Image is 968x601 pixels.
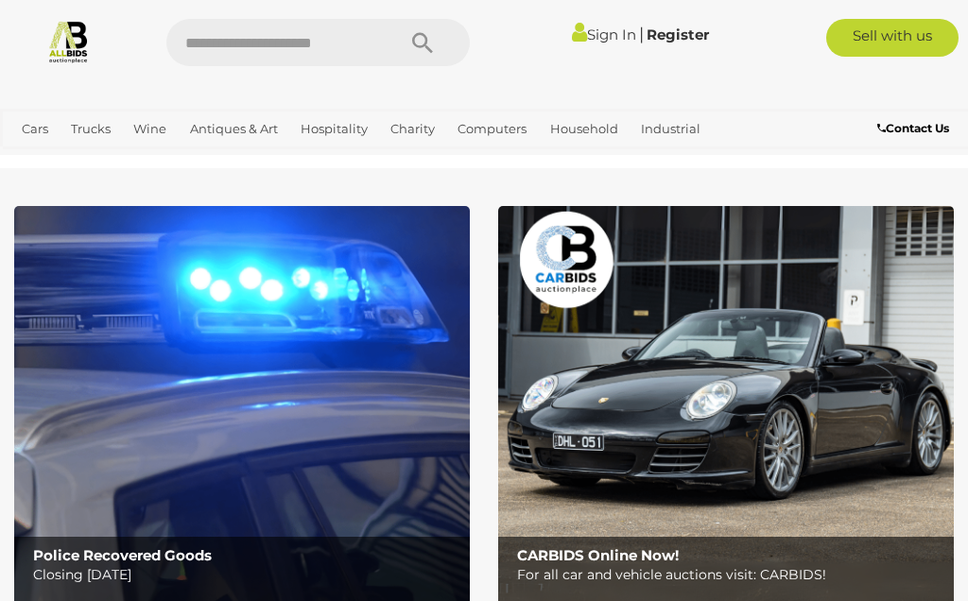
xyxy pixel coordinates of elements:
a: Sports [154,145,208,176]
a: Hospitality [293,113,375,145]
p: For all car and vehicle auctions visit: CARBIDS! [517,563,943,587]
a: Sell with us [826,19,959,57]
b: Police Recovered Goods [33,546,212,564]
a: Cars [14,113,56,145]
b: Contact Us [877,121,949,135]
a: Sign In [572,26,636,43]
a: Jewellery [14,145,88,176]
a: Wine [126,113,174,145]
a: Register [647,26,709,43]
span: | [639,24,644,44]
a: Contact Us [877,118,954,139]
img: Allbids.com.au [46,19,91,63]
a: [GEOGRAPHIC_DATA] [216,145,366,176]
button: Search [375,19,470,66]
a: Antiques & Art [182,113,285,145]
a: Charity [383,113,442,145]
p: Closing [DATE] [33,563,459,587]
a: Household [543,113,626,145]
b: CARBIDS Online Now! [517,546,679,564]
a: Computers [450,113,534,145]
a: Trucks [63,113,118,145]
a: Office [95,145,147,176]
a: Industrial [633,113,708,145]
